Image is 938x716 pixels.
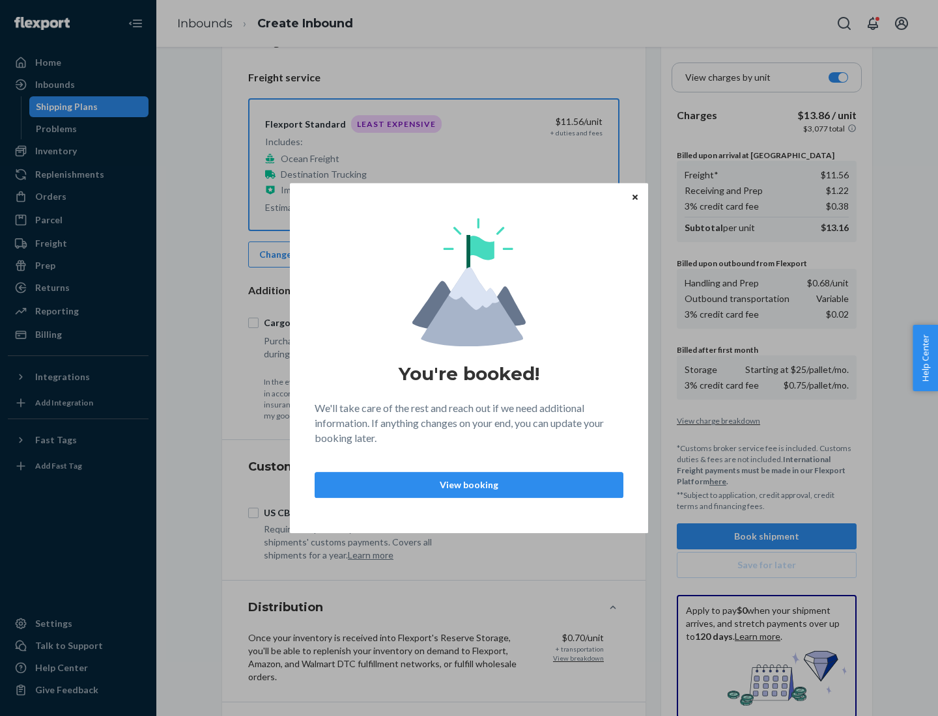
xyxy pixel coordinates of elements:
h1: You're booked! [399,362,539,385]
p: We'll take care of the rest and reach out if we need additional information. If anything changes ... [315,401,623,446]
button: Close [629,189,642,204]
button: View booking [315,472,623,498]
p: View booking [326,478,612,491]
img: svg+xml,%3Csvg%20viewBox%3D%220%200%20174%20197%22%20fill%3D%22none%22%20xmlns%3D%22http%3A%2F%2F... [412,218,526,346]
